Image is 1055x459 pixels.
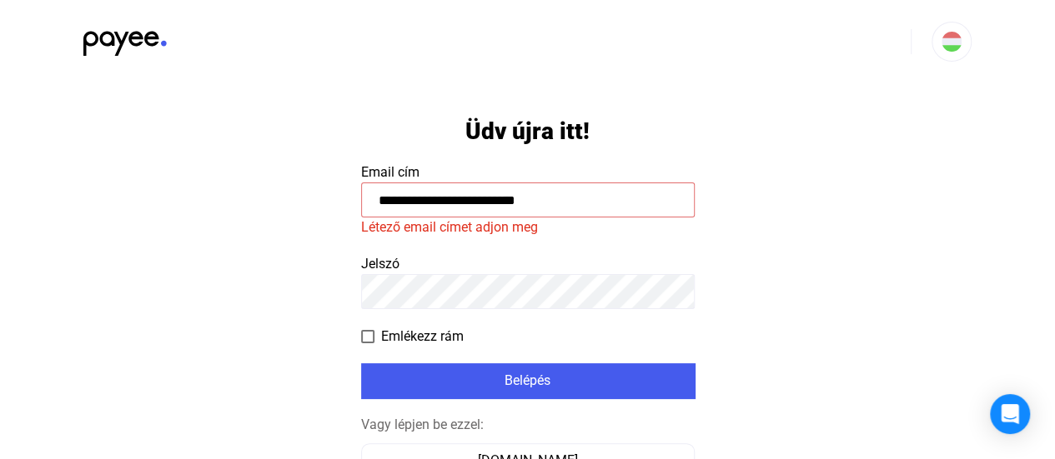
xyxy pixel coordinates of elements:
div: Belépés [366,371,690,391]
span: Jelszó [361,256,399,272]
button: Belépés [361,363,695,398]
h1: Üdv újra itt! [465,117,590,146]
mat-error: Létező email címet adjon meg [361,217,695,237]
div: Vagy lépjen be ezzel: [361,415,695,435]
img: HU [942,32,962,52]
img: black-payee-blue-dot.svg [83,22,167,56]
span: Email cím [361,164,419,180]
div: Open Intercom Messenger [990,394,1030,434]
button: HU [932,22,972,62]
span: Emlékezz rám [381,327,464,347]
